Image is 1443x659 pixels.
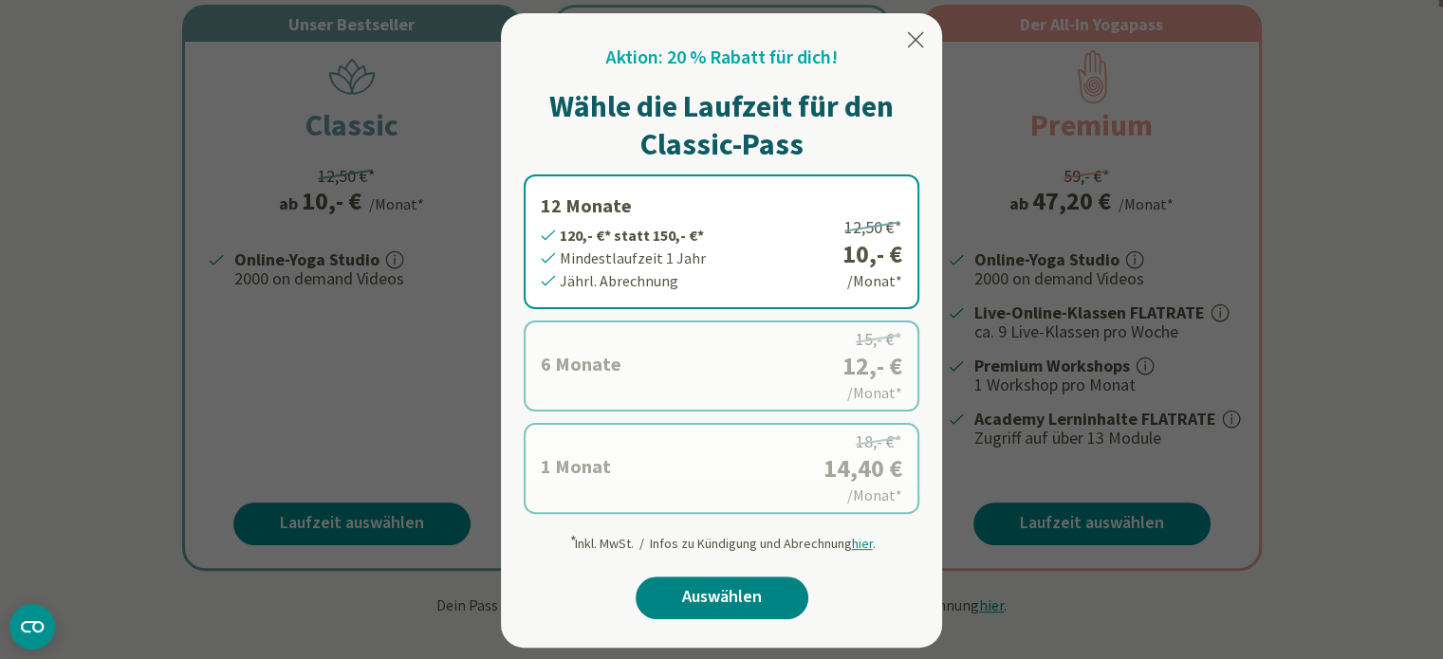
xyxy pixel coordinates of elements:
span: hier [852,535,873,552]
a: Auswählen [636,577,808,619]
h1: Wähle die Laufzeit für den Classic-Pass [524,87,919,163]
div: Inkl. MwSt. / Infos zu Kündigung und Abrechnung . [568,525,876,554]
button: CMP-Widget öffnen [9,604,55,650]
h2: Aktion: 20 % Rabatt für dich! [606,44,838,72]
